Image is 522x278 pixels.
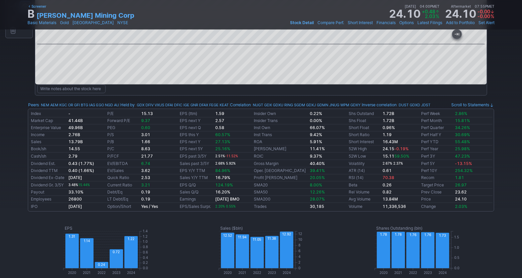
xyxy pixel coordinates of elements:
span: +0.48 [422,9,435,14]
a: GFI [74,102,80,108]
span: 20.05% [310,175,325,180]
a: GDX [137,102,144,108]
td: P/B [106,138,140,146]
b: 2.76B [68,132,80,137]
td: EV/EBITDA [106,160,140,167]
td: Book/sh [30,146,67,153]
span: 6.74 [141,161,150,166]
text: 1.73 [439,233,446,237]
td: EPS next Q [178,124,214,131]
td: SMA50 [252,189,308,196]
b: 2.79 [68,154,77,159]
a: 0.40 (1.66%) [68,168,94,173]
b: 1.72B [383,111,394,116]
a: SGDM [294,102,305,108]
td: Gross Margin [252,160,308,167]
b: 15.13 [141,111,153,116]
td: Trades [252,203,308,210]
b: 16.79% [215,175,230,180]
a: JDST [421,102,430,108]
td: Sales Y/Y TTM [178,174,214,181]
b: 2.53 [141,175,150,180]
a: KEAT [220,102,229,108]
a: Stock Detail [290,19,314,26]
td: Oper. [GEOGRAPHIC_DATA] [252,167,308,174]
a: IGE [183,102,189,108]
b: 14.55 [68,146,80,151]
td: Option/Short [106,203,140,210]
text: 0.4 [143,256,148,260]
td: [PERSON_NAME] [252,146,308,153]
span: • [345,19,347,26]
b: 11,336,536 [383,204,406,209]
a: EPS/Sales Surpr. [180,204,211,209]
td: Volatility [347,160,381,167]
span: 15.81% [455,118,470,123]
td: EPS next Y [178,138,214,146]
b: 0.00% [310,118,322,123]
b: 0.58 [215,125,224,130]
b: 0.22% [310,111,322,116]
span: • [373,19,376,26]
strong: 24.10 [445,9,476,19]
a: [DATE] [68,175,82,180]
b: 9.37% [310,154,322,159]
a: Scroll to Statements [451,102,494,107]
td: P/S [106,131,140,138]
td: EPS next Y [178,117,214,124]
b: 1.66 [141,139,150,144]
td: Cash/sh [30,153,67,160]
td: EPS Y/Y TTM [178,167,214,174]
b: 13.84M [383,197,398,202]
a: KGC [59,102,67,108]
text: 0.72 [113,250,120,254]
b: 15.11 [383,154,409,159]
a: Short Interest [349,139,374,144]
td: Perf 10Y [420,167,454,174]
a: 33.10% [68,189,83,194]
a: AU [114,102,119,108]
b: 24.15 [383,146,409,151]
span: • [396,19,399,26]
text: 1.4 [143,229,148,233]
span: • [443,19,445,26]
span: Stock Detail [290,20,314,25]
a: NYSE [117,19,128,26]
span: Compare Perf. [317,20,344,25]
b: 66.07% [310,125,325,130]
td: 52W Low [347,153,381,160]
td: EPS next 5Y [178,146,214,153]
text: 1.22 [128,237,134,241]
td: Debt/Eq [106,189,140,196]
span: 3.21 [141,182,150,187]
td: P/FCF [106,153,140,160]
button: Remove all autosaved drawings [8,25,18,36]
text: 0.8 [143,245,148,249]
a: Short Float [349,125,369,130]
a: 0.43 (1.77%) [68,161,94,166]
td: RSI (14) [347,174,381,181]
td: Shs Outstand [347,110,381,117]
a: FEGE [209,102,219,108]
td: Income [30,131,67,138]
td: Sales [30,138,67,146]
div: : [28,102,119,108]
text: 0.6 [143,250,148,254]
a: DFIC [174,102,182,108]
td: Sales past 3/5Y [178,160,214,167]
td: EPS Q/Q [178,181,214,189]
span: 2.03% [455,204,467,209]
b: 1.19 [383,132,392,137]
a: 0.96% [383,125,395,130]
b: 3.62 [141,168,150,173]
span: 2.86% [455,111,467,116]
b: - [68,111,70,116]
span: 124.19% [215,182,233,187]
text: 6 [298,249,300,253]
td: Perf 5Y [420,160,454,167]
b: 2.57 [215,118,224,123]
span: 84.96% [215,168,230,173]
text: 1.78 [380,232,387,236]
span: Aftermarket 07:55PM ET [451,3,495,9]
td: Avg Volume [347,196,381,203]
